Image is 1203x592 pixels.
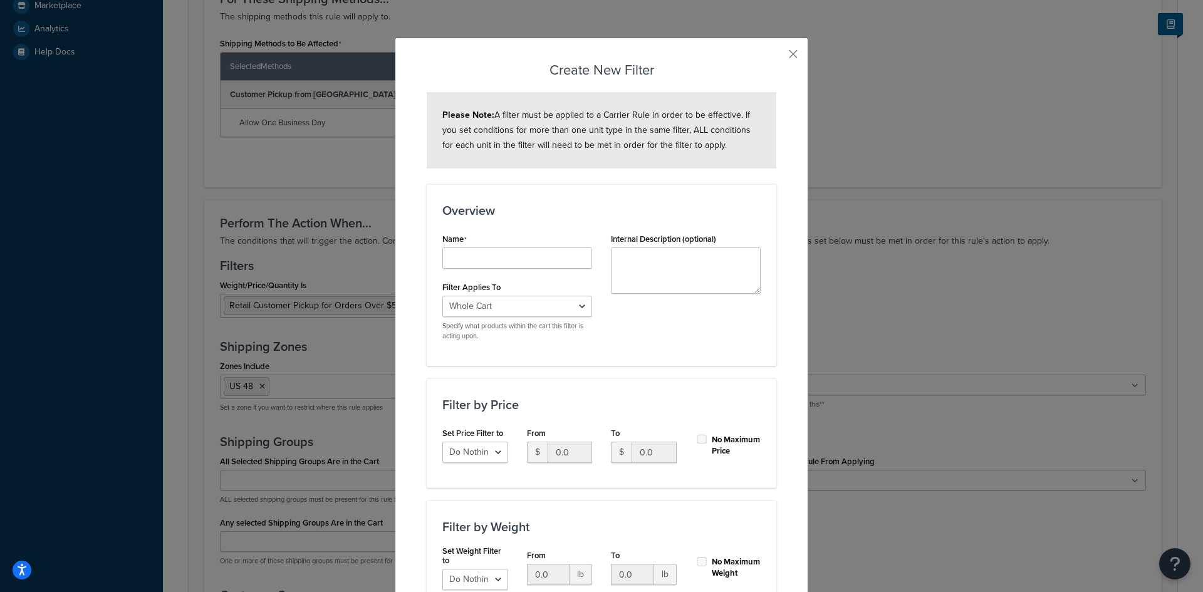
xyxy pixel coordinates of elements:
[442,398,761,412] h3: Filter by Price
[654,564,677,585] span: lb
[527,428,546,438] label: From
[442,283,501,292] label: Filter Applies To
[442,234,467,244] label: Name
[527,442,548,463] span: $
[611,428,620,438] label: To
[442,204,761,217] h3: Overview
[442,428,503,438] label: Set Price Filter to
[570,564,592,585] span: lb
[712,434,761,457] label: No Maximum Price
[611,234,716,244] label: Internal Description (optional)
[442,321,592,341] p: Specify what products within the cart this filter is acting upon.
[442,520,761,534] h3: Filter by Weight
[442,108,751,152] span: A filter must be applied to a Carrier Rule in order to be effective. If you set conditions for mo...
[442,108,494,122] strong: Please Note:
[427,60,776,80] h3: Create New Filter
[611,442,632,463] span: $
[527,551,546,560] label: From
[442,546,508,565] label: Set Weight Filter to
[712,556,761,579] label: No Maximum Weight
[611,551,620,560] label: To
